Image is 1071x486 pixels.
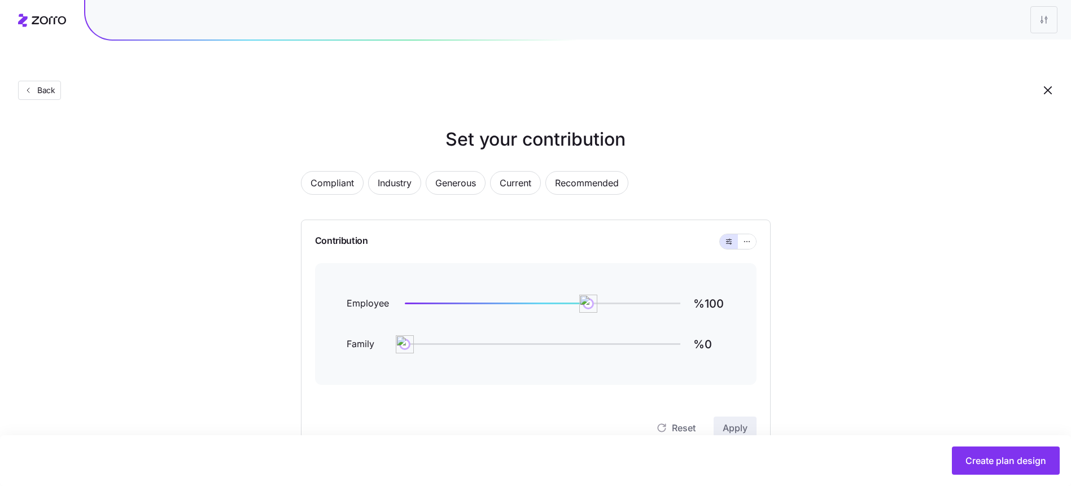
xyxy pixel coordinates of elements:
span: Recommended [555,172,619,194]
button: Generous [426,171,486,195]
span: Contribution [315,234,368,249]
span: Generous [435,172,476,194]
span: Apply [723,421,747,435]
img: ai-icon.png [396,335,414,353]
span: Employee [347,296,392,310]
span: Create plan design [965,454,1046,467]
button: Create plan design [952,446,1060,475]
h1: Set your contribution [256,126,816,153]
button: Current [490,171,541,195]
span: Family [347,337,392,351]
button: Back [18,81,61,100]
span: Back [33,85,55,96]
button: Compliant [301,171,364,195]
button: Apply [714,417,757,439]
img: ai-icon.png [579,295,597,313]
span: Current [500,172,531,194]
button: Reset [647,417,705,439]
span: Industry [378,172,412,194]
span: Compliant [311,172,354,194]
button: Industry [368,171,421,195]
button: Recommended [545,171,628,195]
span: Reset [672,421,696,435]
